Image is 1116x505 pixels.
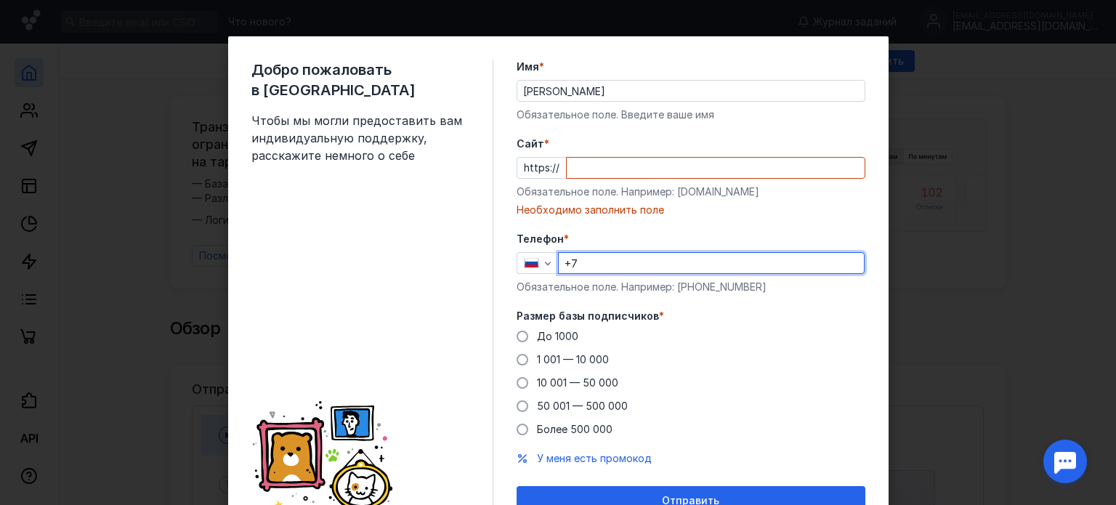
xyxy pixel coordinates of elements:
[517,232,564,246] span: Телефон
[517,60,539,74] span: Имя
[517,137,544,151] span: Cайт
[537,451,652,466] button: У меня есть промокод
[517,280,865,294] div: Обязательное поле. Например: [PHONE_NUMBER]
[537,376,618,389] span: 10 001 — 50 000
[537,400,628,412] span: 50 001 — 500 000
[251,112,469,164] span: Чтобы мы могли предоставить вам индивидуальную поддержку, расскажите немного о себе
[537,452,652,464] span: У меня есть промокод
[537,330,578,342] span: До 1000
[251,60,469,100] span: Добро пожаловать в [GEOGRAPHIC_DATA]
[517,185,865,199] div: Обязательное поле. Например: [DOMAIN_NAME]
[517,203,865,217] div: Необходимо заполнить поле
[537,353,609,365] span: 1 001 — 10 000
[517,108,865,122] div: Обязательное поле. Введите ваше имя
[537,423,612,435] span: Более 500 000
[517,309,659,323] span: Размер базы подписчиков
